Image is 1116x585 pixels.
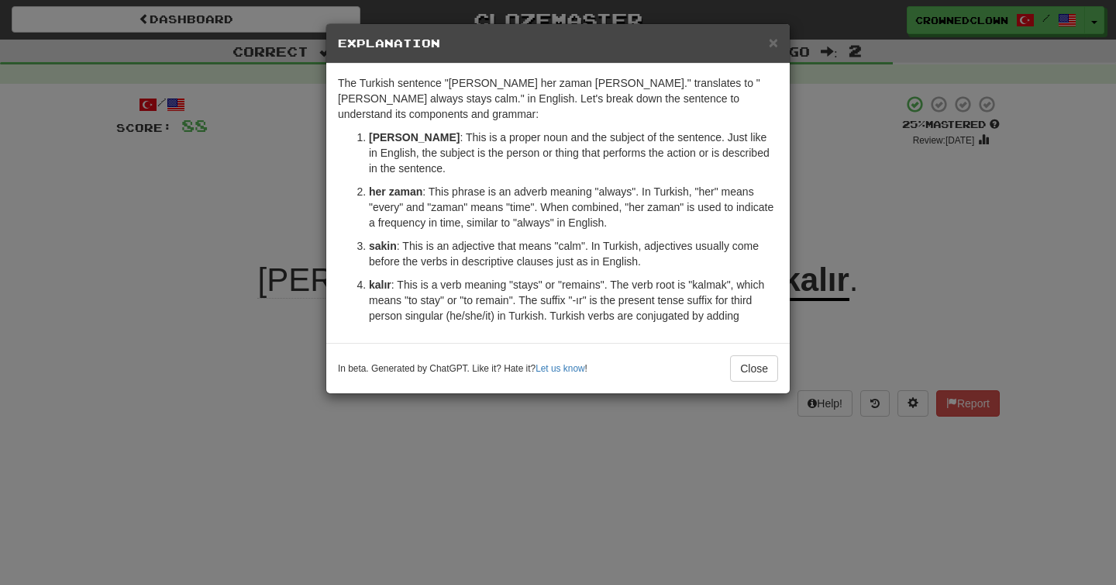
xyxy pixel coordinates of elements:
small: In beta. Generated by ChatGPT. Like it? Hate it? ! [338,362,587,376]
span: × [769,33,778,51]
strong: her zaman [369,185,422,198]
p: The Turkish sentence "[PERSON_NAME] her zaman [PERSON_NAME]." translates to "[PERSON_NAME] always... [338,75,778,122]
h5: Explanation [338,36,778,51]
strong: kalır [369,279,391,291]
button: Close [730,355,778,382]
a: Let us know [536,363,584,374]
p: : This phrase is an adverb meaning "always". In Turkish, "her" means "every" and "zaman" means "t... [369,184,778,230]
p: : This is an adjective that means "calm". In Turkish, adjectives usually come before the verbs in... [369,238,778,269]
button: Close [769,34,778,50]
strong: sakin [369,240,397,252]
p: : This is a verb meaning "stays" or "remains". The verb root is "kalmak", which means "to stay" o... [369,277,778,324]
strong: [PERSON_NAME] [369,131,460,144]
p: : This is a proper noun and the subject of the sentence. Just like in English, the subject is the... [369,130,778,176]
